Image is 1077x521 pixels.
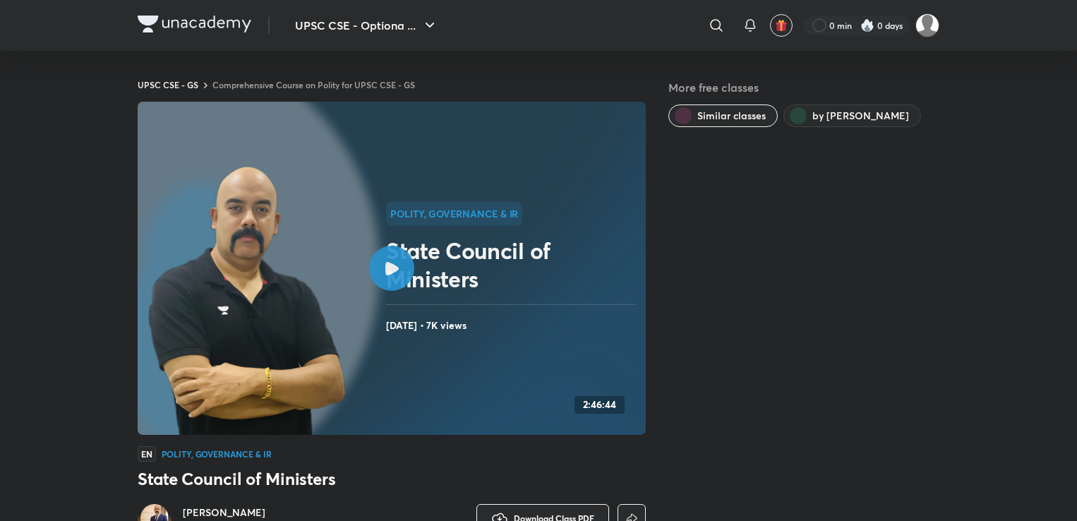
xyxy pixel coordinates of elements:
[812,109,909,123] span: by Dr Sidharth Arora
[138,16,251,32] img: Company Logo
[138,467,646,490] h3: State Council of Ministers
[770,14,793,37] button: avatar
[775,19,788,32] img: avatar
[386,316,640,335] h4: [DATE] • 7K views
[183,505,335,520] a: [PERSON_NAME]
[860,18,874,32] img: streak
[668,104,778,127] button: Similar classes
[386,236,640,293] h2: State Council of Ministers
[287,11,447,40] button: UPSC CSE - Optiona ...
[583,399,616,411] h4: 2:46:44
[783,104,921,127] button: by Dr Sidharth Arora
[212,79,415,90] a: Comprehensive Course on Polity for UPSC CSE - GS
[668,79,939,96] h5: More free classes
[697,109,766,123] span: Similar classes
[138,446,156,462] span: EN
[162,450,272,458] h4: Polity, Governance & IR
[915,13,939,37] img: Amrendra sharma
[138,16,251,36] a: Company Logo
[138,79,198,90] a: UPSC CSE - GS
